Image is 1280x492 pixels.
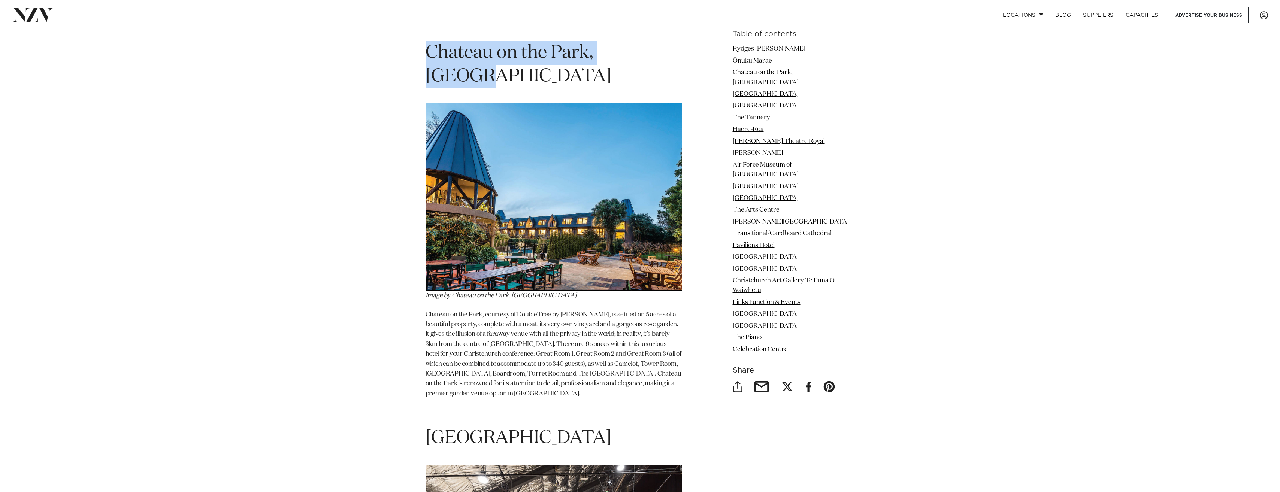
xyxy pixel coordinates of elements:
h6: Share [733,367,855,374]
a: Pavilions Hotel [733,242,775,248]
a: The Tannery [733,115,770,121]
a: [PERSON_NAME][GEOGRAPHIC_DATA] [733,219,849,225]
a: The Arts Centre [733,207,780,213]
a: [PERSON_NAME] Theatre Royal [733,138,825,145]
a: [GEOGRAPHIC_DATA] [733,311,799,317]
a: [GEOGRAPHIC_DATA] [733,91,799,97]
a: Rydges [PERSON_NAME] [733,46,805,52]
a: Ōnuku Marae [733,57,772,64]
a: Haere-Roa [733,126,764,133]
a: [GEOGRAPHIC_DATA] [733,265,799,272]
a: [GEOGRAPHIC_DATA] [733,103,799,109]
a: [GEOGRAPHIC_DATA] [733,195,799,201]
span: [GEOGRAPHIC_DATA] [426,429,611,447]
a: Transitional/Cardboard Cathedral [733,230,832,237]
span: Chateau on the Park, courtesy of DoubleTree by [PERSON_NAME], is settled on 5 acres of a beautifu... [426,312,682,397]
a: [GEOGRAPHIC_DATA] [733,254,799,260]
a: Advertise your business [1169,7,1249,23]
span: Image by Chateau on the Park, [GEOGRAPHIC_DATA] [426,292,577,299]
a: The Piano [733,334,762,341]
a: Locations [997,7,1049,23]
a: SUPPLIERS [1077,7,1119,23]
a: BLOG [1049,7,1077,23]
a: Links Function & Events [733,299,801,306]
h6: Table of contents [733,30,855,38]
img: nzv-logo.png [12,8,53,22]
a: Celebration Centre [733,346,788,352]
a: [GEOGRAPHIC_DATA] [733,323,799,329]
a: Air Force Museum of [GEOGRAPHIC_DATA] [733,161,799,177]
span: Chateau on the Park, [GEOGRAPHIC_DATA] [426,44,611,85]
a: Capacities [1120,7,1164,23]
a: Chateau on the Park, [GEOGRAPHIC_DATA] [733,69,799,85]
a: [GEOGRAPHIC_DATA] [733,183,799,189]
a: Christchurch Art Gallery Te Puna O Waiwhetu [733,277,835,294]
a: [PERSON_NAME] [733,150,783,156]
